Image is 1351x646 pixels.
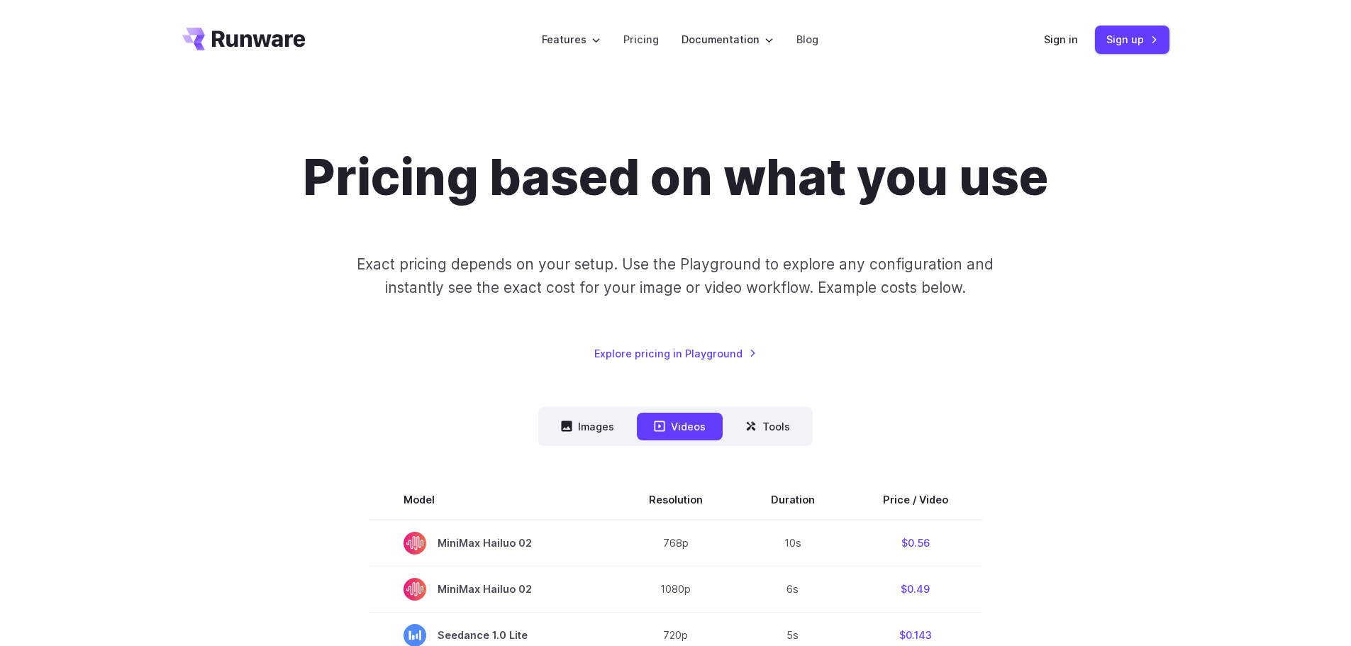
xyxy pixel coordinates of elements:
[615,566,737,612] td: 1080p
[737,480,849,520] th: Duration
[330,252,1021,300] p: Exact pricing depends on your setup. Use the Playground to explore any configuration and instantl...
[1095,26,1169,53] a: Sign up
[303,147,1048,207] h1: Pricing based on what you use
[404,532,581,555] span: MiniMax Hailuo 02
[544,413,631,440] button: Images
[682,31,774,48] label: Documentation
[404,578,581,601] span: MiniMax Hailuo 02
[369,480,615,520] th: Model
[542,31,601,48] label: Features
[728,413,807,440] button: Tools
[737,520,849,567] td: 10s
[594,345,757,362] a: Explore pricing in Playground
[1044,31,1078,48] a: Sign in
[615,480,737,520] th: Resolution
[737,566,849,612] td: 6s
[796,31,818,48] a: Blog
[182,28,306,50] a: Go to /
[849,480,982,520] th: Price / Video
[849,520,982,567] td: $0.56
[849,566,982,612] td: $0.49
[615,520,737,567] td: 768p
[623,31,659,48] a: Pricing
[637,413,723,440] button: Videos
